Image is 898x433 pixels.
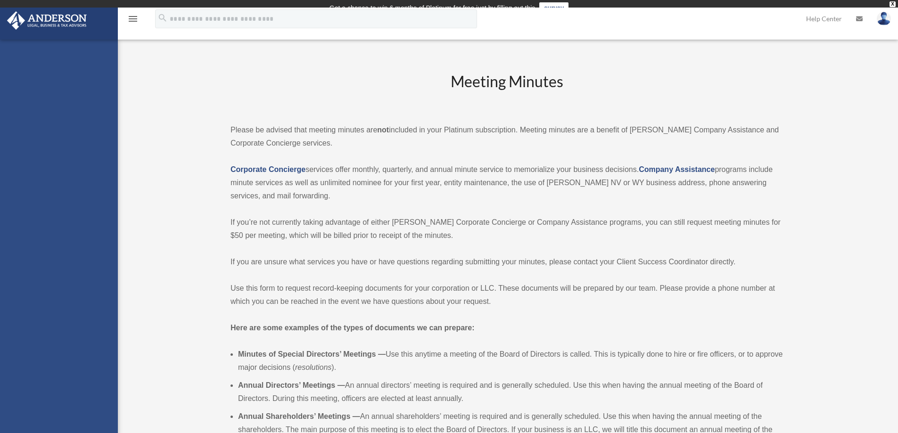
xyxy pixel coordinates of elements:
[238,348,783,374] li: Use this anytime a meeting of the Board of Directors is called. This is typically done to hire or...
[231,123,783,150] p: Please be advised that meeting minutes are included in your Platinum subscription. Meeting minute...
[238,381,345,389] b: Annual Directors’ Meetings —
[295,363,331,371] em: resolutions
[231,163,783,203] p: services offer monthly, quarterly, and annual minute service to memorialize your business decisio...
[127,16,139,25] a: menu
[377,126,389,134] strong: not
[639,165,715,173] a: Company Assistance
[890,1,896,7] div: close
[330,2,536,14] div: Get a chance to win 6 months of Platinum for free just by filling out this
[238,412,360,420] b: Annual Shareholders’ Meetings —
[231,165,305,173] a: Corporate Concierge
[231,324,475,332] strong: Here are some examples of the types of documents we can prepare:
[238,350,386,358] b: Minutes of Special Directors’ Meetings —
[877,12,891,25] img: User Pic
[127,13,139,25] i: menu
[539,2,568,14] a: survey
[238,379,783,405] li: An annual directors’ meeting is required and is generally scheduled. Use this when having the ann...
[231,255,783,269] p: If you are unsure what services you have or have questions regarding submitting your minutes, ple...
[157,13,168,23] i: search
[231,71,783,110] h2: Meeting Minutes
[231,282,783,308] p: Use this form to request record-keeping documents for your corporation or LLC. These documents wi...
[4,11,90,30] img: Anderson Advisors Platinum Portal
[231,216,783,242] p: If you’re not currently taking advantage of either [PERSON_NAME] Corporate Concierge or Company A...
